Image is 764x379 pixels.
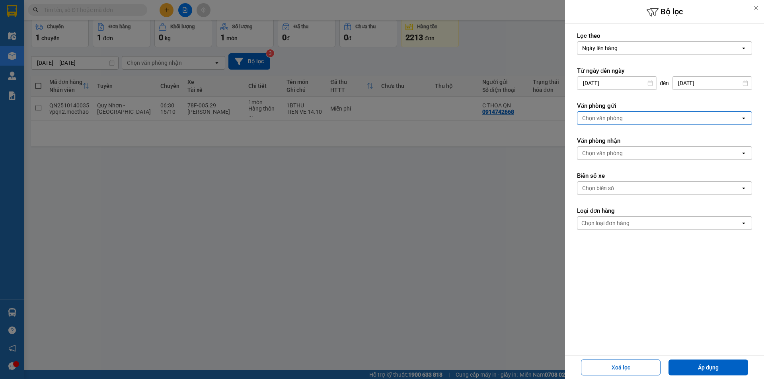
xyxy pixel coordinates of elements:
[577,172,752,180] label: Biển số xe
[741,150,747,156] svg: open
[577,207,752,215] label: Loại đơn hàng
[582,149,623,157] div: Chọn văn phòng
[582,184,614,192] div: Chọn biển số
[582,44,618,52] div: Ngày lên hàng
[741,185,747,191] svg: open
[577,102,752,110] label: Văn phòng gửi
[582,114,623,122] div: Chọn văn phòng
[577,137,752,145] label: Văn phòng nhận
[741,45,747,51] svg: open
[581,219,630,227] div: Chọn loại đơn hàng
[577,32,752,40] label: Lọc theo
[565,6,764,18] h6: Bộ lọc
[672,77,752,89] input: Select a date.
[581,360,661,375] button: Xoá lọc
[741,115,747,121] svg: open
[577,77,657,89] input: Select a date.
[660,79,669,87] span: đến
[668,360,748,375] button: Áp dụng
[741,220,747,226] svg: open
[577,67,752,75] label: Từ ngày đến ngày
